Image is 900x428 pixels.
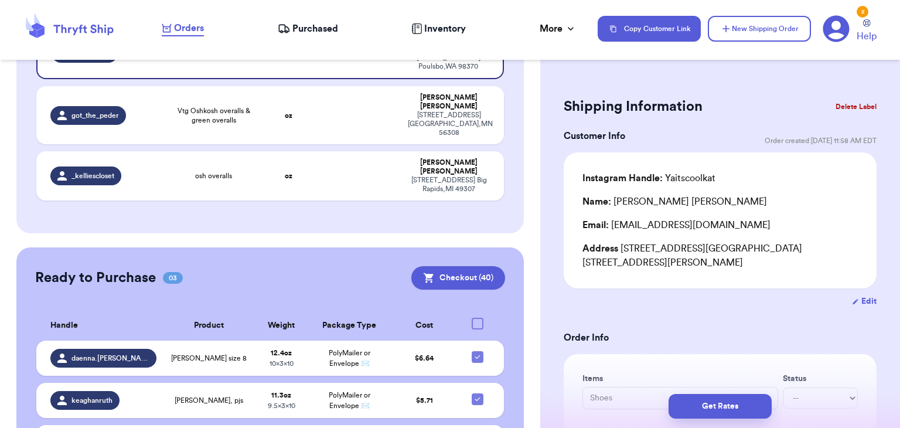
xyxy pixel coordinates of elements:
span: Purchased [292,22,338,36]
div: [EMAIL_ADDRESS][DOMAIN_NAME] [582,218,858,232]
span: $ 5.71 [416,397,433,404]
span: Instagram Handle: [582,174,663,183]
h3: Customer Info [564,129,625,143]
span: osh overalls [195,171,232,181]
h2: Shipping Information [564,97,703,116]
button: New Shipping Order [708,16,811,42]
a: Purchased [278,22,338,36]
div: [STREET_ADDRESS] [GEOGRAPHIC_DATA] , MN 56308 [408,111,490,137]
div: More [540,22,577,36]
button: Edit [852,295,877,307]
span: Help [857,29,877,43]
strong: 11.3 oz [271,392,291,399]
span: keaghanruth [71,396,112,405]
h3: Order Info [564,331,877,345]
span: got_the_peder [71,111,119,120]
div: [PERSON_NAME] [PERSON_NAME] [408,93,490,111]
div: [STREET_ADDRESS] Poulsbo , WA 98370 [408,53,489,71]
span: Orders [174,21,204,35]
span: Inventory [424,22,466,36]
span: Vtg Oshkosh overalls & green overalls [174,106,254,125]
span: 10 x 3 x 10 [270,360,294,367]
th: Weight [254,311,309,341]
a: 2 [823,15,850,42]
span: daenna.[PERSON_NAME] [71,354,149,363]
strong: oz [285,172,292,179]
button: Copy Customer Link [598,16,701,42]
span: _kelliescloset [71,171,114,181]
div: 2 [857,6,868,18]
button: Get Rates [669,394,772,419]
span: [PERSON_NAME] size 8 [171,354,247,363]
label: Status [783,373,858,385]
th: Cost [390,311,458,341]
button: Checkout (40) [411,266,505,290]
span: Email: [582,220,609,230]
span: PolyMailer or Envelope ✉️ [329,392,370,409]
strong: oz [285,112,292,119]
h2: Ready to Purchase [35,269,156,287]
div: [PERSON_NAME] [PERSON_NAME] [582,195,767,209]
span: Name: [582,197,611,206]
button: Delete Label [831,94,881,120]
div: [STREET_ADDRESS] Big Rapids , MI 49307 [408,176,490,193]
a: Orders [162,21,204,36]
span: Order created: [DATE] 11:58 AM EDT [765,136,877,145]
span: Address [582,244,618,253]
span: $ 6.64 [415,355,434,362]
a: Help [857,19,877,43]
a: Inventory [411,22,466,36]
span: PolyMailer or Envelope ✉️ [329,349,370,367]
strong: 12.4 oz [271,349,292,356]
div: [STREET_ADDRESS][GEOGRAPHIC_DATA][STREET_ADDRESS][PERSON_NAME] [582,242,858,270]
div: Yaitscoolkat [582,171,715,185]
th: Product [163,311,254,341]
span: [PERSON_NAME], pjs [175,396,243,405]
label: Items [582,373,778,385]
th: Package Type [309,311,391,341]
span: 9.5 x 3 x 10 [268,402,295,409]
span: Handle [50,320,78,332]
span: 03 [163,272,183,284]
div: [PERSON_NAME] [PERSON_NAME] [408,158,490,176]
